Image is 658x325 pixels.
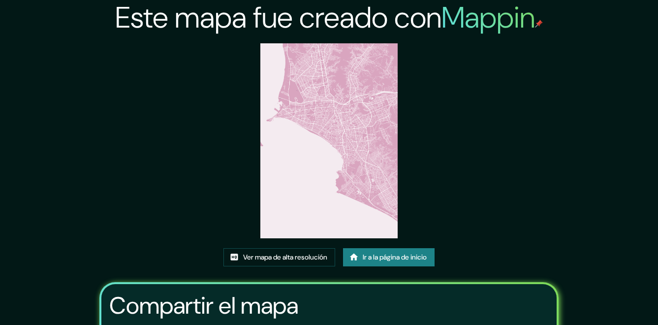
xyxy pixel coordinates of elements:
[243,251,327,263] font: Ver mapa de alta resolución
[109,292,298,320] h3: Compartir el mapa
[343,248,435,266] a: Ir a la página de inicio
[363,251,427,263] font: Ir a la página de inicio
[223,248,335,266] a: Ver mapa de alta resolución
[535,20,543,28] img: mappin-pin
[260,43,398,238] img: created-map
